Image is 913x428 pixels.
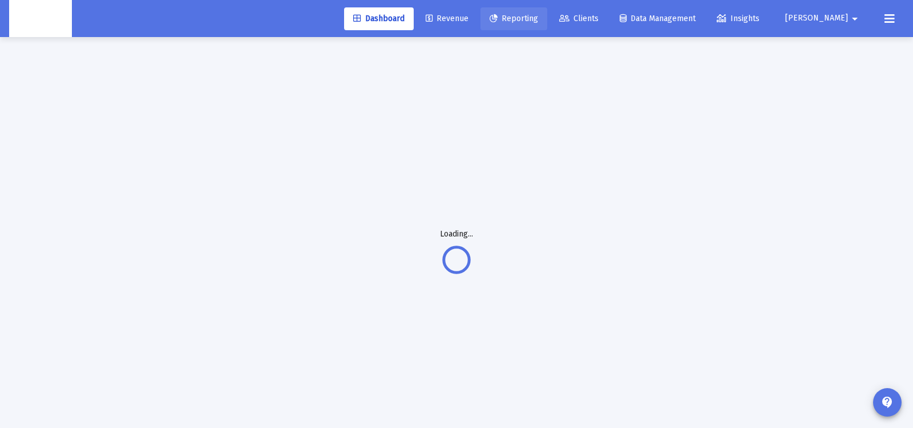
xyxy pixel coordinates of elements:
button: [PERSON_NAME] [771,7,875,30]
a: Insights [708,7,769,30]
span: Data Management [620,14,696,23]
a: Clients [550,7,608,30]
span: Clients [559,14,599,23]
span: Dashboard [353,14,405,23]
span: Revenue [426,14,468,23]
span: [PERSON_NAME] [785,14,848,23]
mat-icon: contact_support [880,396,894,409]
a: Reporting [480,7,547,30]
img: Dashboard [18,7,63,30]
a: Dashboard [344,7,414,30]
span: Insights [717,14,760,23]
a: Data Management [611,7,705,30]
mat-icon: arrow_drop_down [848,7,862,30]
span: Reporting [490,14,538,23]
a: Revenue [417,7,478,30]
